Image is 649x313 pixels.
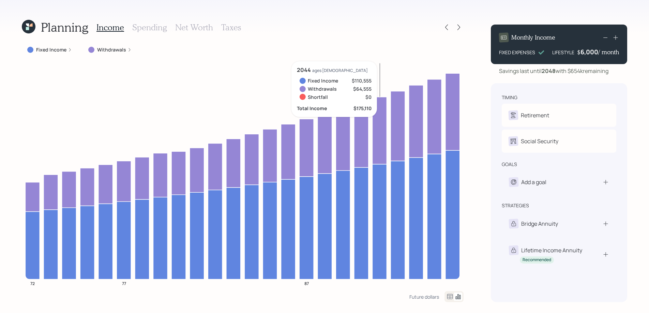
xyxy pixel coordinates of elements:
div: Savings last until with $654k remaining [499,67,608,75]
h4: / month [598,48,619,56]
div: LIFESTYLE [552,49,574,56]
div: Future dollars [409,294,439,300]
div: strategies [502,202,529,209]
div: Recommended [523,257,551,263]
tspan: 72 [30,280,35,286]
tspan: 87 [304,280,309,286]
label: Fixed Income [36,46,66,53]
b: 2048 [542,67,556,75]
div: timing [502,94,517,101]
div: goals [502,161,517,168]
div: Bridge Annuity [521,220,558,228]
div: Add a goal [521,178,546,186]
div: 6,000 [580,48,598,56]
h3: Income [96,23,124,32]
div: Retirement [521,111,549,119]
tspan: 77 [122,280,126,286]
h4: $ [577,48,580,56]
h3: Net Worth [175,23,213,32]
div: Social Security [521,137,558,145]
h4: Monthly Income [511,34,555,41]
div: FIXED EXPENSES [499,49,535,56]
h1: Planning [41,20,88,34]
div: Lifetime Income Annuity [521,246,582,254]
h3: Taxes [221,23,241,32]
h3: Spending [132,23,167,32]
label: Withdrawals [97,46,126,53]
